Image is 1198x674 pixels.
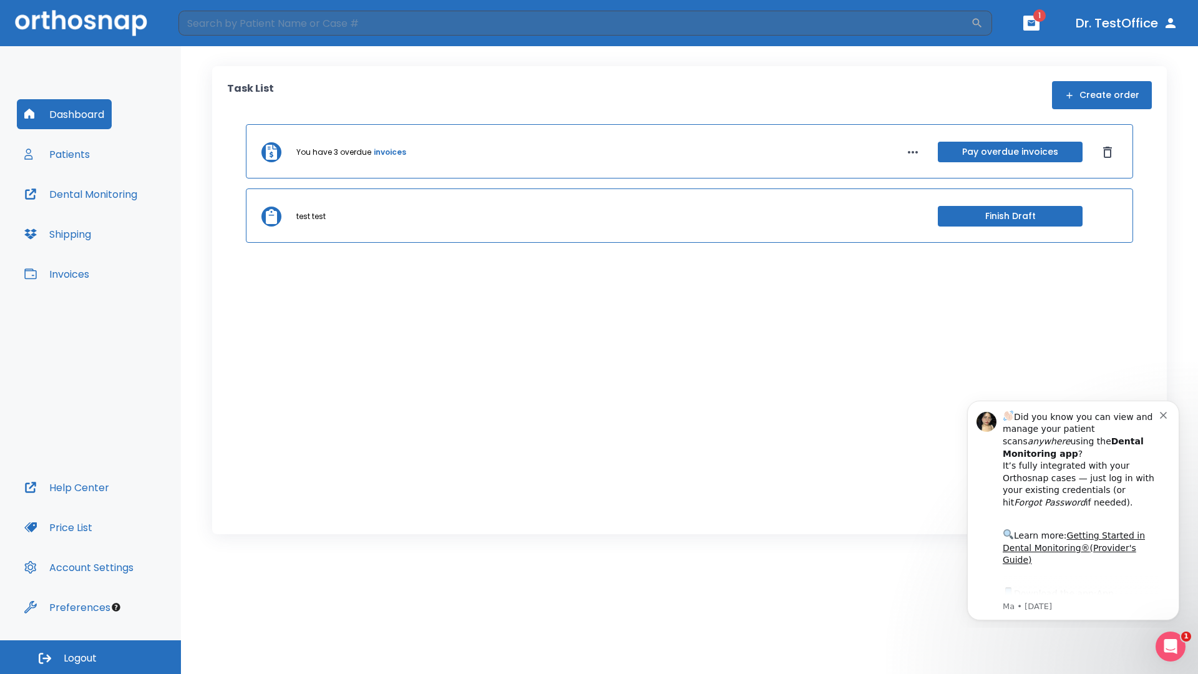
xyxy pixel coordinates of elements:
[110,602,122,613] div: Tooltip anchor
[17,219,99,249] button: Shipping
[296,211,326,222] p: test test
[178,11,971,36] input: Search by Patient Name or Case #
[938,206,1083,227] button: Finish Draft
[374,147,406,158] a: invoices
[938,142,1083,162] button: Pay overdue invoices
[17,139,97,169] button: Patients
[296,147,371,158] p: You have 3 overdue
[1156,632,1186,662] iframe: Intercom live chat
[1071,12,1183,34] button: Dr. TestOffice
[17,592,118,622] button: Preferences
[1181,632,1191,642] span: 1
[15,10,147,36] img: Orthosnap
[54,212,212,223] p: Message from Ma, sent 8w ago
[1098,142,1118,162] button: Dismiss
[948,389,1198,628] iframe: Intercom notifications message
[17,179,145,209] button: Dental Monitoring
[1052,81,1152,109] button: Create order
[17,259,97,289] button: Invoices
[17,472,117,502] button: Help Center
[17,512,100,542] button: Price List
[17,99,112,129] button: Dashboard
[227,81,274,109] p: Task List
[64,652,97,665] span: Logout
[54,199,165,222] a: App Store
[1033,9,1046,22] span: 1
[17,552,141,582] button: Account Settings
[212,19,222,29] button: Dismiss notification
[54,196,212,260] div: Download the app: | ​ Let us know if you need help getting started!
